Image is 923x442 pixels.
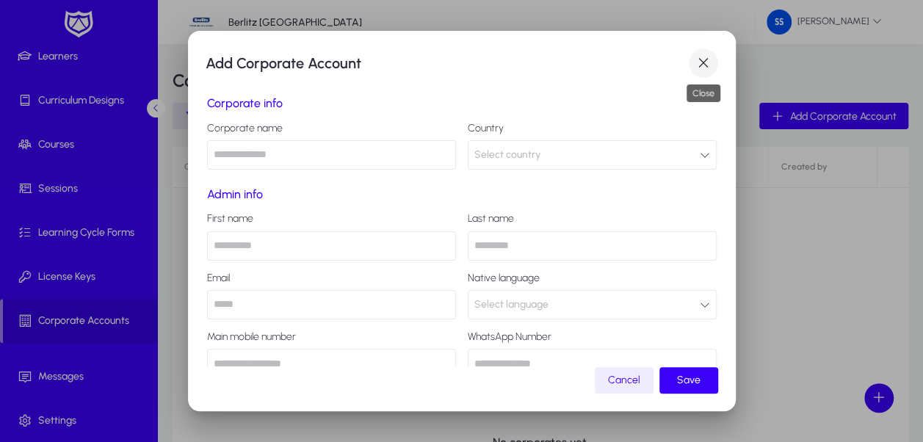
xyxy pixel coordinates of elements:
label: Main mobile number [207,331,456,343]
p: Admin info [207,187,717,201]
span: Select language [474,290,549,319]
label: First name [207,213,456,225]
label: Last name [468,213,717,225]
button: Cancel [595,367,654,394]
label: WhatsApp Number [468,331,717,343]
span: Cancel [608,374,640,386]
div: Close [687,84,720,102]
label: Country [468,123,717,134]
label: Native language [468,272,717,284]
span: Save [677,374,701,386]
h1: Add Corporate Account [206,51,689,75]
label: Email [207,272,456,284]
button: Save [659,367,718,394]
p: Corporate info [207,96,717,110]
span: Select country [474,140,540,170]
label: Corporate name [207,123,456,134]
